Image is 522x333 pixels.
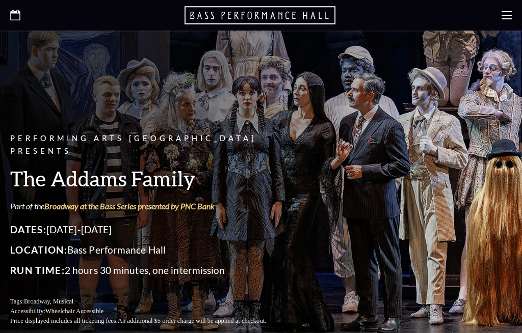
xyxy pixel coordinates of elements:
[118,317,266,324] span: An additional $5 order charge will be applied at checkout.
[10,316,291,326] p: Price displayed includes all ticketing fees.
[44,201,215,211] a: Broadway at the Bass Series presented by PNC Bank
[10,224,46,235] span: Dates:
[10,221,291,238] p: [DATE]-[DATE]
[45,308,103,315] span: Wheelchair Accessible
[10,264,65,276] span: Run Time:
[10,242,291,258] p: Bass Performance Hall
[10,201,291,212] p: Part of the
[10,244,67,256] span: Location:
[10,262,291,279] p: 2 hours 30 minutes, one intermission
[10,132,291,158] p: Performing Arts [GEOGRAPHIC_DATA] Presents
[10,165,291,191] h3: The Addams Family
[10,307,291,316] p: Accessibility:
[24,298,73,305] span: Broadway, Musical
[10,297,291,307] p: Tags:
